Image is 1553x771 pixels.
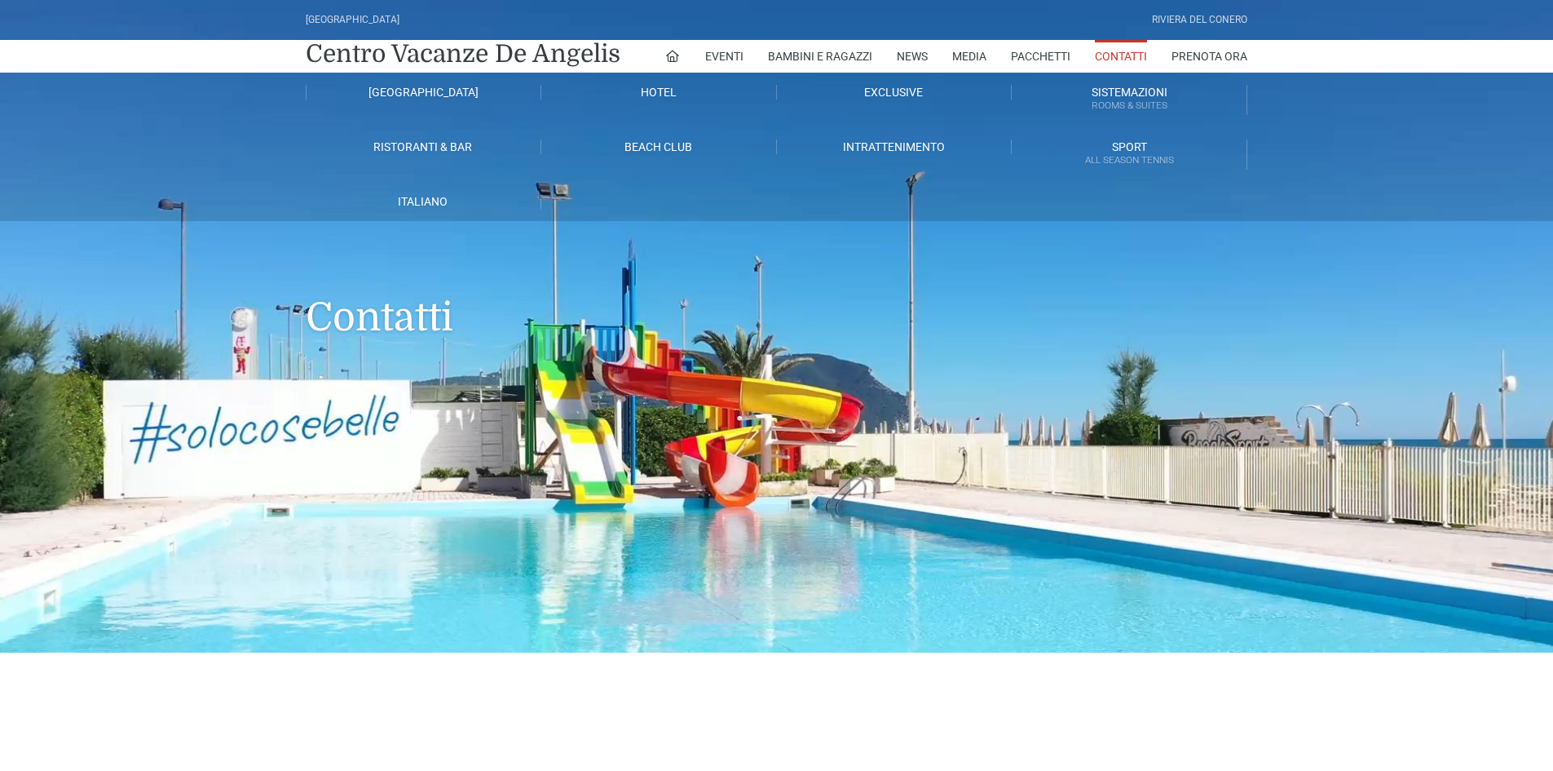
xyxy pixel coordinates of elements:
a: Prenota Ora [1171,40,1247,73]
a: Eventi [705,40,743,73]
span: Italiano [398,195,448,208]
a: Intrattenimento [777,140,1013,154]
div: [GEOGRAPHIC_DATA] [306,12,399,28]
a: Centro Vacanze De Angelis [306,38,620,70]
a: Hotel [541,85,777,100]
div: Riviera Del Conero [1152,12,1247,28]
a: Ristoranti & Bar [306,140,541,154]
a: SistemazioniRooms & Suites [1012,85,1247,115]
a: SportAll Season Tennis [1012,140,1247,170]
small: All Season Tennis [1012,153,1246,168]
a: News [897,40,928,73]
a: Pacchetti [1011,40,1070,73]
a: [GEOGRAPHIC_DATA] [306,85,541,100]
a: Beach Club [541,140,777,154]
a: Contatti [1095,40,1147,73]
a: Italiano [306,194,541,209]
a: Exclusive [777,85,1013,100]
small: Rooms & Suites [1012,98,1246,113]
a: Media [952,40,986,73]
h1: Contatti [306,221,1247,365]
a: Bambini e Ragazzi [768,40,872,73]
